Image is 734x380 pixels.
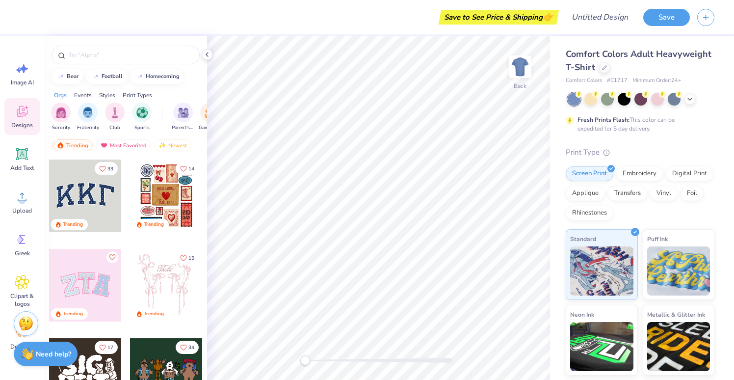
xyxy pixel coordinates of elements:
[510,57,530,77] img: Back
[543,11,553,23] span: 👉
[188,345,194,350] span: 34
[95,341,118,354] button: Like
[647,234,668,244] span: Puff Ink
[570,309,594,320] span: Neon Ink
[52,124,70,132] span: Sorority
[102,74,123,79] div: football
[136,74,144,80] img: trend_line.gif
[564,7,636,27] input: Untitled Design
[176,341,199,354] button: Like
[109,124,120,132] span: Club
[123,91,152,100] div: Print Types
[10,343,34,351] span: Decorate
[56,142,64,149] img: trending.gif
[647,309,705,320] span: Metallic & Glitter Ink
[205,107,216,118] img: Game Day Image
[132,103,152,132] button: filter button
[109,107,120,118] img: Club Image
[86,69,127,84] button: football
[566,147,714,158] div: Print Type
[11,121,33,129] span: Designs
[178,107,189,118] img: Parent's Weekend Image
[172,103,194,132] div: filter for Parent's Weekend
[666,166,713,181] div: Digital Print
[6,292,38,308] span: Clipart & logos
[15,249,30,257] span: Greek
[199,124,221,132] span: Game Day
[54,91,67,100] div: Orgs
[172,124,194,132] span: Parent's Weekend
[566,48,711,73] span: Comfort Colors Adult Heavyweight T-Shirt
[577,116,629,124] strong: Fresh Prints Flash:
[154,139,191,151] div: Newest
[52,139,93,151] div: Trending
[176,251,199,265] button: Like
[647,246,710,296] img: Puff Ink
[616,166,663,181] div: Embroidery
[67,74,79,79] div: bear
[188,256,194,261] span: 15
[136,107,148,118] img: Sports Image
[12,207,32,215] span: Upload
[566,186,605,201] div: Applique
[11,79,34,86] span: Image AI
[566,77,602,85] span: Comfort Colors
[514,81,526,90] div: Back
[68,50,193,60] input: Try "Alpha"
[105,103,125,132] button: filter button
[144,221,164,228] div: Trending
[570,322,633,371] img: Neon Ink
[77,103,99,132] button: filter button
[52,69,83,84] button: bear
[74,91,92,100] div: Events
[100,142,108,149] img: most_fav.gif
[106,251,118,263] button: Like
[199,103,221,132] button: filter button
[647,322,710,371] img: Metallic & Glitter Ink
[105,103,125,132] div: filter for Club
[577,115,698,133] div: This color can be expedited for 5 day delivery.
[570,234,596,244] span: Standard
[55,107,67,118] img: Sorority Image
[608,186,647,201] div: Transfers
[107,345,113,350] span: 17
[131,69,184,84] button: homecoming
[650,186,678,201] div: Vinyl
[566,166,613,181] div: Screen Print
[51,103,71,132] div: filter for Sorority
[176,162,199,175] button: Like
[441,10,556,25] div: Save to See Price & Shipping
[172,103,194,132] button: filter button
[92,74,100,80] img: trend_line.gif
[36,350,71,359] strong: Need help?
[566,206,613,220] div: Rhinestones
[643,9,690,26] button: Save
[681,186,704,201] div: Foil
[107,166,113,171] span: 33
[96,139,151,151] div: Most Favorited
[63,221,83,228] div: Trending
[300,355,310,365] div: Accessibility label
[95,162,118,175] button: Like
[51,103,71,132] button: filter button
[57,74,65,80] img: trend_line.gif
[99,91,115,100] div: Styles
[570,246,633,296] img: Standard
[134,124,150,132] span: Sports
[144,310,164,318] div: Trending
[146,74,180,79] div: homecoming
[132,103,152,132] div: filter for Sports
[199,103,221,132] div: filter for Game Day
[607,77,628,85] span: # C1717
[82,107,93,118] img: Fraternity Image
[10,164,34,172] span: Add Text
[63,310,83,318] div: Trending
[632,77,682,85] span: Minimum Order: 24 +
[188,166,194,171] span: 14
[77,124,99,132] span: Fraternity
[158,142,166,149] img: newest.gif
[77,103,99,132] div: filter for Fraternity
